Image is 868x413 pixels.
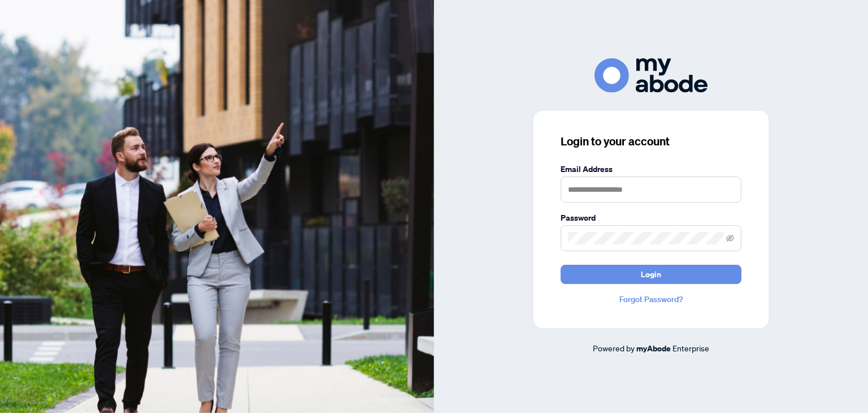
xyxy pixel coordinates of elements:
a: Forgot Password? [561,293,741,306]
img: ma-logo [594,58,708,93]
span: Login [641,265,661,283]
span: Powered by [593,343,635,353]
span: Enterprise [672,343,709,353]
a: myAbode [636,342,671,355]
h3: Login to your account [561,134,741,149]
label: Password [561,212,741,224]
span: eye-invisible [726,234,734,242]
label: Email Address [561,163,741,175]
button: Login [561,265,741,284]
